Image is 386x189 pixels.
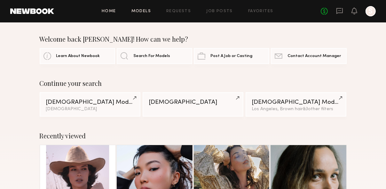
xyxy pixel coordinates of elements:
[166,9,191,13] a: Requests
[210,54,252,58] span: Post A Job or Casting
[206,9,233,13] a: Job Posts
[248,9,273,13] a: Favorites
[271,48,346,64] a: Contact Account Manager
[46,107,134,111] div: [DEMOGRAPHIC_DATA]
[366,6,376,16] a: S
[133,54,170,58] span: Search For Models
[40,35,347,43] div: Welcome back [PERSON_NAME]! How can we help?
[252,99,340,105] div: [DEMOGRAPHIC_DATA] Models
[40,79,347,87] div: Continue your search
[194,48,269,64] a: Post A Job or Casting
[102,9,116,13] a: Home
[40,92,141,117] a: [DEMOGRAPHIC_DATA] Models[DEMOGRAPHIC_DATA]
[131,9,151,13] a: Models
[303,107,334,111] span: & 3 other filter s
[288,54,341,58] span: Contact Account Manager
[252,107,340,111] div: Los Angeles, Brown hair
[46,99,134,105] div: [DEMOGRAPHIC_DATA] Models
[246,92,347,117] a: [DEMOGRAPHIC_DATA] ModelsLos Angeles, Brown hair&3other filters
[117,48,192,64] a: Search For Models
[149,99,237,105] div: [DEMOGRAPHIC_DATA]
[40,132,347,140] div: Recently viewed
[56,54,100,58] span: Learn About Newbook
[40,48,115,64] a: Learn About Newbook
[143,92,244,117] a: [DEMOGRAPHIC_DATA]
